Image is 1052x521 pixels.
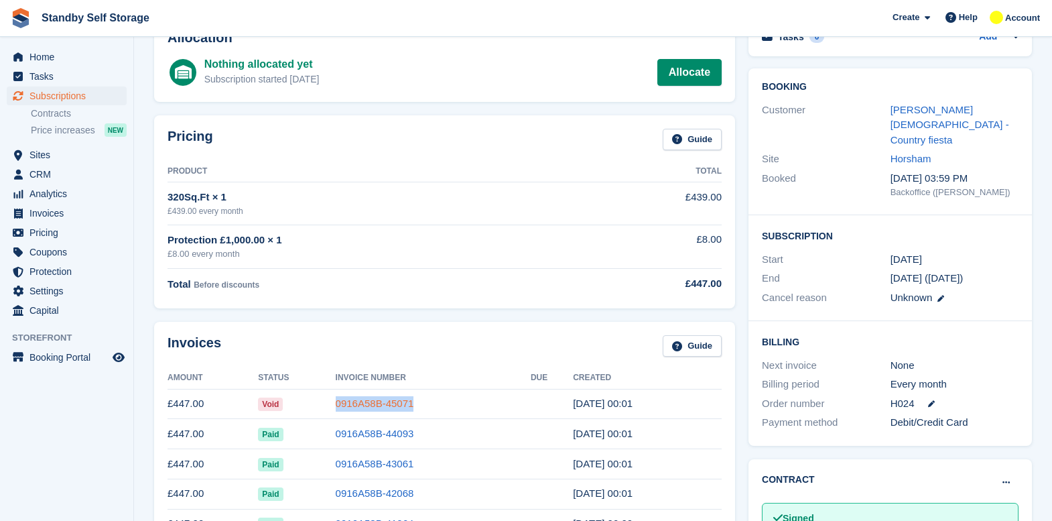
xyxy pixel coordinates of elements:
div: Nothing allocated yet [204,56,320,72]
div: Debit/Credit Card [891,415,1019,430]
span: Account [1005,11,1040,25]
div: Booked [762,171,891,199]
td: £447.00 [168,449,258,479]
a: menu [7,67,127,86]
a: [PERSON_NAME][DEMOGRAPHIC_DATA] - Country fiesta [891,104,1009,146]
div: £447.00 [588,276,722,292]
a: 0916A58B-45071 [336,398,414,409]
div: 320Sq.Ft × 1 [168,190,588,205]
a: menu [7,223,127,242]
th: Status [258,367,335,389]
div: None [891,358,1019,373]
time: 2025-07-30 23:01:02 UTC [573,398,633,409]
a: Preview store [111,349,127,365]
span: Pricing [29,223,110,242]
a: menu [7,146,127,164]
span: Sites [29,146,110,164]
div: Start [762,252,891,268]
th: Due [531,367,573,389]
a: menu [7,165,127,184]
span: Paid [258,458,283,471]
a: menu [7,243,127,262]
td: £447.00 [168,389,258,419]
a: menu [7,86,127,105]
a: 0916A58B-43061 [336,458,414,469]
div: NEW [105,123,127,137]
img: stora-icon-8386f47178a22dfd0bd8f6a31ec36ba5ce8667c1dd55bd0f319d3a0aa187defe.svg [11,8,31,28]
span: Price increases [31,124,95,137]
span: Paid [258,428,283,441]
span: Help [959,11,978,24]
a: Contracts [31,107,127,120]
h2: Booking [762,82,1018,93]
a: Standby Self Storage [36,7,155,29]
div: Billing period [762,377,891,392]
a: menu [7,184,127,203]
span: Home [29,48,110,66]
th: Invoice Number [336,367,531,389]
div: Customer [762,103,891,148]
a: Add [979,30,997,45]
a: menu [7,262,127,281]
div: £439.00 every month [168,205,588,217]
div: Next invoice [762,358,891,373]
span: Protection [29,262,110,281]
time: 2025-05-30 23:01:03 UTC [573,458,633,469]
td: £447.00 [168,479,258,509]
div: Cancel reason [762,290,891,306]
a: Price increases NEW [31,123,127,137]
a: Allocate [657,59,722,86]
span: Tasks [29,67,110,86]
time: 2025-06-30 23:01:03 UTC [573,428,633,439]
span: Void [258,398,283,411]
a: menu [7,204,127,223]
span: Capital [29,301,110,320]
span: Subscriptions [29,86,110,105]
div: Protection £1,000.00 × 1 [168,233,588,248]
span: Before discounts [194,280,259,290]
th: Total [588,161,722,182]
div: 0 [809,31,825,43]
h2: Contract [762,473,815,487]
td: £8.00 [588,225,722,268]
span: Unknown [891,292,933,303]
div: £8.00 every month [168,247,588,261]
div: [DATE] 03:59 PM [891,171,1019,186]
span: Settings [29,282,110,300]
div: Every month [891,377,1019,392]
a: menu [7,301,127,320]
time: 2025-04-30 23:01:45 UTC [573,487,633,499]
a: menu [7,348,127,367]
img: Glenn Fisher [990,11,1003,24]
a: Horsham [891,153,931,164]
div: Subscription started [DATE] [204,72,320,86]
span: Paid [258,487,283,501]
span: Create [893,11,919,24]
div: Payment method [762,415,891,430]
span: H024 [891,396,915,412]
a: 0916A58B-44093 [336,428,414,439]
th: Amount [168,367,258,389]
span: Booking Portal [29,348,110,367]
div: Site [762,152,891,167]
span: Storefront [12,331,133,345]
span: Total [168,278,191,290]
a: menu [7,48,127,66]
h2: Billing [762,335,1018,348]
span: Coupons [29,243,110,262]
span: [DATE] ([DATE]) [891,272,964,284]
a: menu [7,282,127,300]
h2: Allocation [168,30,722,46]
th: Product [168,161,588,182]
div: End [762,271,891,286]
td: £439.00 [588,182,722,225]
th: Created [573,367,722,389]
div: Order number [762,396,891,412]
h2: Invoices [168,335,221,357]
time: 2023-06-30 23:00:00 UTC [891,252,922,268]
a: Guide [663,335,722,357]
a: Guide [663,129,722,151]
a: 0916A58B-42068 [336,487,414,499]
h2: Subscription [762,229,1018,242]
span: CRM [29,165,110,184]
